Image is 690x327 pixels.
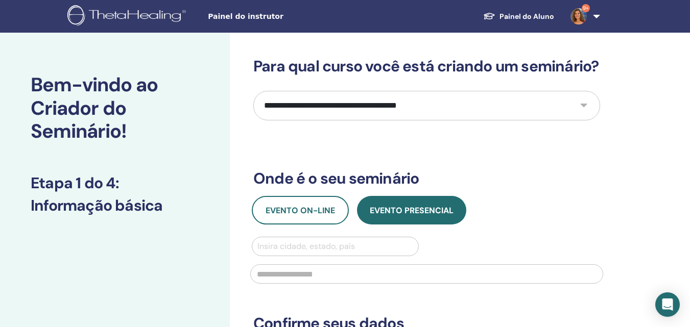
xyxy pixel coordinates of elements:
button: Evento on-line [252,196,349,224]
h2: Bem-vindo ao Criador do Seminário! [31,73,199,143]
img: default.jpg [570,8,587,24]
img: graduation-cap-white.svg [483,12,495,20]
h3: Para qual curso você está criando um seminário? [253,57,600,76]
h3: Onde é o seu seminário [253,169,600,188]
div: Open Intercom Messenger [655,292,680,317]
button: Evento presencial [357,196,466,224]
span: Painel do instrutor [208,11,361,22]
span: Evento on-line [266,205,335,216]
span: Evento presencial [370,205,454,216]
a: Painel do Aluno [475,7,562,26]
img: logo.png [67,5,189,28]
h3: Informação básica [31,196,199,215]
h3: Etapa 1 do 4 : [31,174,199,192]
span: 9+ [582,4,590,12]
